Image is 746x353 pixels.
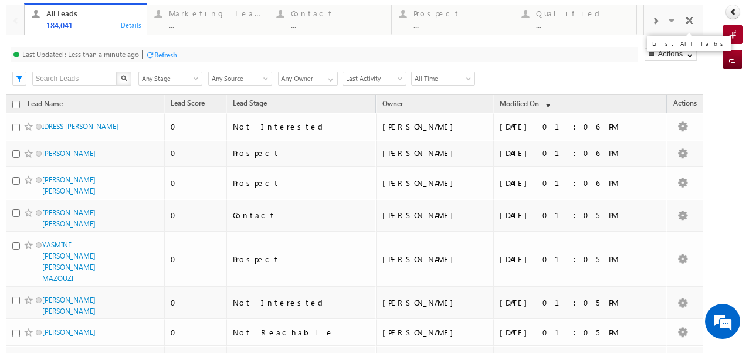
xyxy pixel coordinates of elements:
div: 0 [171,148,221,158]
a: [PERSON_NAME] [42,328,96,337]
a: Qualified... [514,5,637,35]
div: Prospect [233,148,371,158]
img: Search [121,75,127,81]
div: ... [291,21,384,29]
a: YASMINE [PERSON_NAME] [PERSON_NAME] MAZOUZI [42,240,96,283]
a: Lead Name [22,97,69,113]
div: [PERSON_NAME] [382,210,488,220]
div: 0 [171,327,221,338]
div: [DATE] 01:06 PM [500,121,661,132]
div: Not Interested [233,121,371,132]
div: Last Updated : Less than a minute ago [22,50,139,59]
div: ... [413,21,507,29]
div: 0 [171,254,221,264]
a: Any Source [208,72,272,86]
div: Lead Source Filter [208,71,272,86]
a: [PERSON_NAME] [PERSON_NAME] [42,208,96,228]
div: Prospect [413,9,507,18]
div: [DATE] 01:06 PM [500,148,661,158]
div: Refresh [154,50,177,59]
a: [PERSON_NAME] [42,149,96,158]
div: [PERSON_NAME] [382,254,488,264]
div: Owner Filter [278,71,337,86]
div: 184,041 [46,21,140,29]
input: Search Leads [32,72,117,86]
a: Any Stage [138,72,202,86]
div: Prospect [233,254,371,264]
span: Actions [667,97,703,112]
div: Marketing Leads [169,9,262,18]
span: Lead Score [171,99,205,107]
a: Show All Items [322,72,337,84]
div: [DATE] 01:05 PM [500,210,661,220]
div: 0 [171,121,221,132]
div: [PERSON_NAME] [382,297,488,308]
div: Qualified [536,9,629,18]
div: [DATE] 01:06 PM [500,178,661,188]
a: Prospect... [391,5,514,35]
textarea: Type your message and hit 'Enter' [15,108,214,263]
span: Owner [382,99,403,108]
div: Prospect [233,178,371,188]
a: All Time [411,72,475,86]
div: [PERSON_NAME] [382,121,488,132]
span: Any Stage [139,73,198,84]
a: Last Activity [343,72,406,86]
p: List All Tabs [652,39,726,47]
div: 0 [171,297,221,308]
a: [PERSON_NAME] [PERSON_NAME] [42,175,96,195]
input: Check all records [12,101,20,108]
div: [PERSON_NAME] [382,178,488,188]
span: Any Source [209,73,268,84]
a: Lead Stage [227,97,273,112]
input: Type to Search [278,72,338,86]
div: [DATE] 01:05 PM [500,327,661,338]
div: [PERSON_NAME] [382,327,488,338]
a: Modified On (sorted descending) [494,97,556,112]
span: Lead Stage [233,99,267,107]
div: Details [120,19,143,30]
button: Actions [645,48,697,61]
div: ... [536,21,629,29]
em: Start Chat [160,273,213,288]
div: Lead Stage Filter [138,71,202,86]
div: [DATE] 01:05 PM [500,297,661,308]
a: All Leads184,041Details [24,3,147,36]
div: ... [169,21,262,29]
a: IDRESS [PERSON_NAME] [42,122,118,131]
a: Contact... [269,5,392,35]
div: Contact [291,9,384,18]
div: Not Interested [233,297,371,308]
div: [PERSON_NAME] [382,148,488,158]
div: 0 [171,178,221,188]
div: All Leads [46,9,140,18]
img: d_60004797649_company_0_60004797649 [20,62,49,77]
div: Chat with us now [61,62,197,77]
span: Modified On [500,99,539,108]
a: Marketing Leads... [147,5,270,35]
div: Not Reachable [233,327,371,338]
span: Last Activity [343,73,402,84]
span: All Time [412,73,471,84]
div: Minimize live chat window [192,6,221,34]
div: [DATE] 01:05 PM [500,254,661,264]
span: (sorted descending) [541,100,550,109]
div: 0 [171,210,221,220]
a: Lead Score [165,97,211,112]
div: Contact [233,210,371,220]
a: [PERSON_NAME] [PERSON_NAME] [42,296,96,315]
